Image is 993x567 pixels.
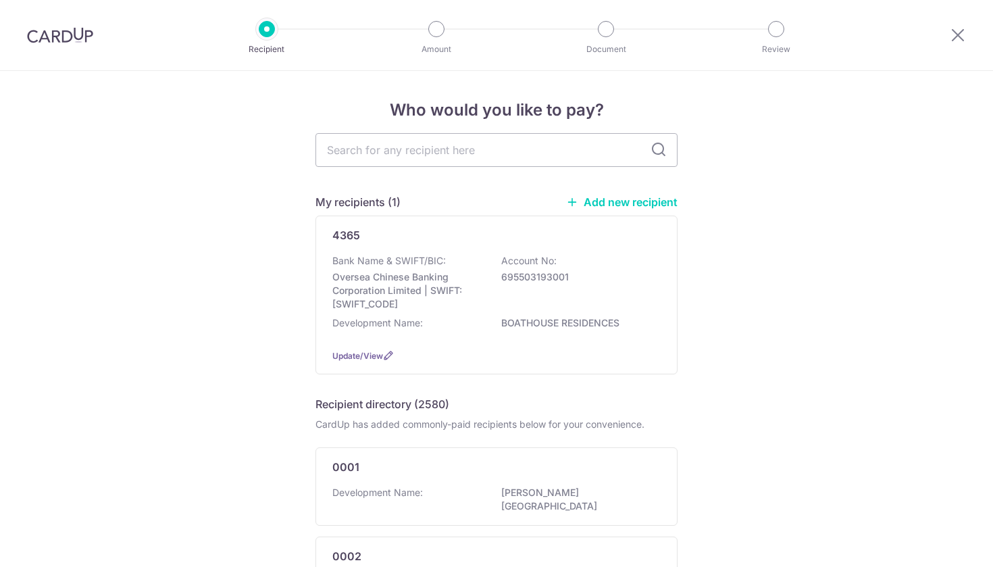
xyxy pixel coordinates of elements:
[315,396,449,412] h5: Recipient directory (2580)
[566,195,678,209] a: Add new recipient
[315,194,401,210] h5: My recipients (1)
[217,43,317,56] p: Recipient
[332,270,484,311] p: Oversea Chinese Banking Corporation Limited | SWIFT: [SWIFT_CODE]
[501,486,653,513] p: [PERSON_NAME][GEOGRAPHIC_DATA]
[726,43,826,56] p: Review
[315,133,678,167] input: Search for any recipient here
[332,486,423,499] p: Development Name:
[27,27,93,43] img: CardUp
[332,316,423,330] p: Development Name:
[315,418,678,431] div: CardUp has added commonly-paid recipients below for your convenience.
[501,254,557,268] p: Account No:
[386,43,486,56] p: Amount
[556,43,656,56] p: Document
[501,316,653,330] p: BOATHOUSE RESIDENCES
[332,548,361,564] p: 0002
[332,351,383,361] a: Update/View
[501,270,653,284] p: 695503193001
[332,459,359,475] p: 0001
[315,98,678,122] h4: Who would you like to pay?
[332,254,446,268] p: Bank Name & SWIFT/BIC:
[332,227,360,243] p: 4365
